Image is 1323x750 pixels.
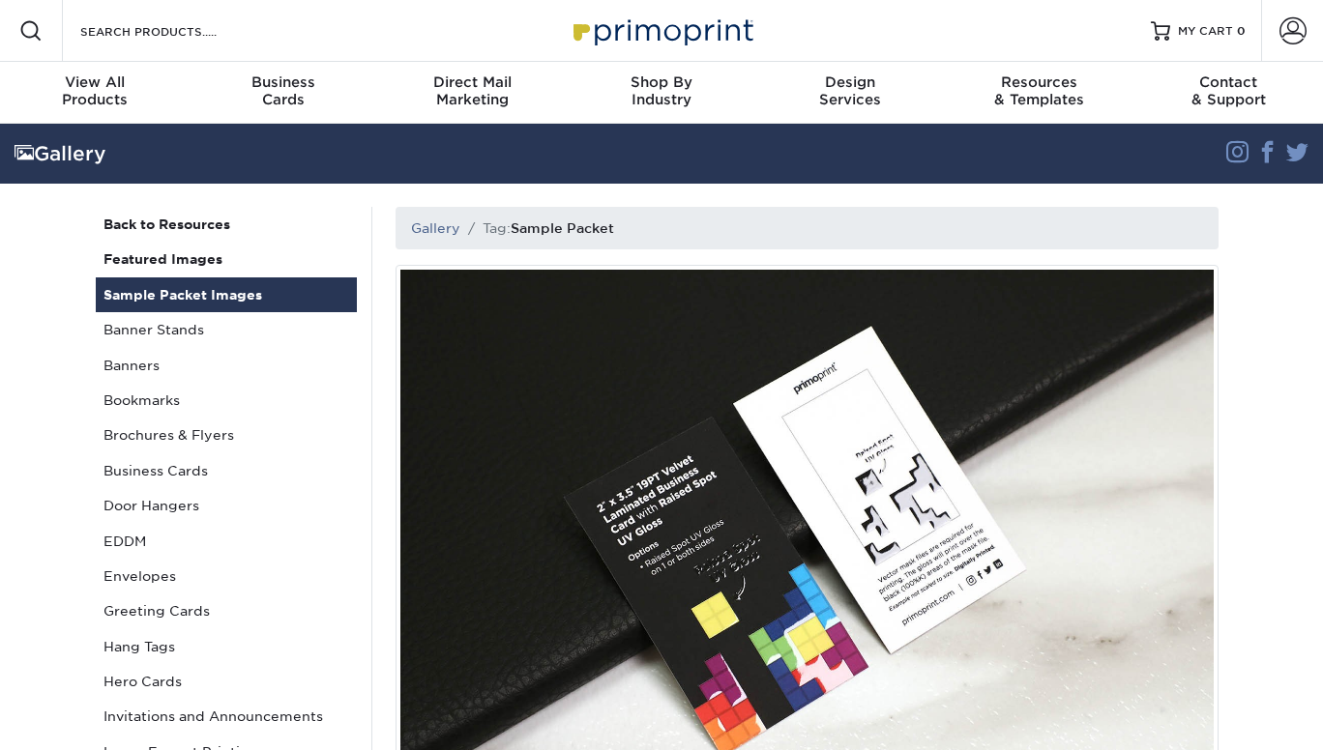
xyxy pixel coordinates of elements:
[78,19,267,43] input: SEARCH PRODUCTS.....
[1134,73,1323,108] div: & Support
[189,73,377,91] span: Business
[1237,24,1246,38] span: 0
[567,73,755,108] div: Industry
[96,348,357,383] a: Banners
[511,220,614,236] h1: Sample Packet
[96,629,357,664] a: Hang Tags
[96,488,357,523] a: Door Hangers
[103,251,222,267] strong: Featured Images
[96,593,357,628] a: Greeting Cards
[378,62,567,124] a: Direct MailMarketing
[378,73,567,108] div: Marketing
[567,73,755,91] span: Shop By
[460,218,614,238] li: Tag:
[565,10,758,51] img: Primoprint
[189,62,377,124] a: BusinessCards
[96,383,357,418] a: Bookmarks
[945,62,1133,124] a: Resources& Templates
[103,287,262,303] strong: Sample Packet Images
[189,73,377,108] div: Cards
[96,453,357,488] a: Business Cards
[756,62,945,124] a: DesignServices
[96,242,357,276] a: Featured Images
[378,73,567,91] span: Direct Mail
[96,277,357,312] a: Sample Packet Images
[411,220,460,236] a: Gallery
[1134,62,1323,124] a: Contact& Support
[567,62,755,124] a: Shop ByIndustry
[96,418,357,452] a: Brochures & Flyers
[945,73,1133,91] span: Resources
[96,524,357,559] a: EDDM
[756,73,945,108] div: Services
[756,73,945,91] span: Design
[96,699,357,734] a: Invitations and Announcements
[1178,23,1233,40] span: MY CART
[945,73,1133,108] div: & Templates
[96,664,357,699] a: Hero Cards
[96,207,357,242] a: Back to Resources
[96,312,357,347] a: Banner Stands
[96,559,357,593] a: Envelopes
[1134,73,1323,91] span: Contact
